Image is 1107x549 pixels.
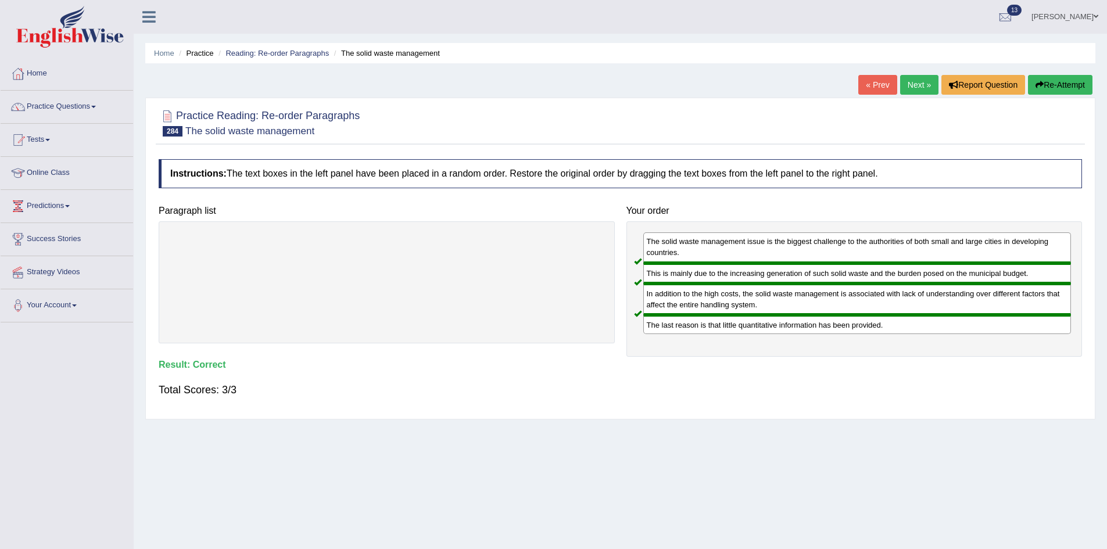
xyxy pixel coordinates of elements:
div: This is mainly due to the increasing generation of such solid waste and the burden posed on the m... [643,263,1072,284]
li: The solid waste management [331,48,440,59]
a: « Prev [858,75,897,95]
a: Tests [1,124,133,153]
h2: Practice Reading: Re-order Paragraphs [159,107,360,137]
button: Re-Attempt [1028,75,1092,95]
a: Online Class [1,157,133,186]
div: Total Scores: 3/3 [159,376,1082,404]
a: Home [1,58,133,87]
h4: The text boxes in the left panel have been placed in a random order. Restore the original order b... [159,159,1082,188]
a: Success Stories [1,223,133,252]
small: The solid waste management [185,125,314,137]
a: Next » [900,75,938,95]
h4: Result: [159,360,1082,370]
a: Home [154,49,174,58]
a: Strategy Videos [1,256,133,285]
a: Practice Questions [1,91,133,120]
span: 284 [163,126,182,137]
span: 13 [1007,5,1022,16]
h4: Paragraph list [159,206,615,216]
b: Instructions: [170,168,227,178]
a: Reading: Re-order Paragraphs [225,49,329,58]
li: Practice [176,48,213,59]
div: In addition to the high costs, the solid waste management is associated with lack of understandin... [643,284,1072,315]
div: The last reason is that little quantitative information has been provided. [643,315,1072,334]
h4: Your order [626,206,1083,216]
button: Report Question [941,75,1025,95]
a: Your Account [1,289,133,318]
div: The solid waste management issue is the biggest challenge to the authorities of both small and la... [643,232,1072,263]
a: Predictions [1,190,133,219]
